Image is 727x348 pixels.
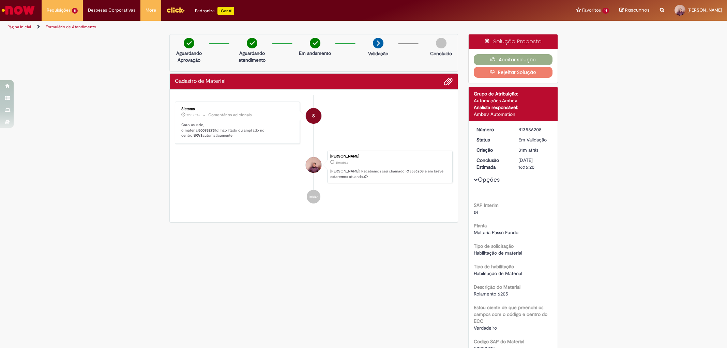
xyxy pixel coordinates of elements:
[436,38,446,48] img: img-circle-grey.png
[444,77,453,86] button: Adicionar anexos
[335,161,348,165] time: 01/10/2025 14:16:12
[7,24,31,30] a: Página inicial
[184,38,194,48] img: check-circle-green.png
[146,7,156,14] span: More
[474,67,552,78] button: Rejeitar Solução
[474,250,522,256] span: Habilitação de material
[88,7,135,14] span: Despesas Corporativas
[172,50,206,63] p: Aguardando Aprovação
[602,8,609,14] span: 14
[208,112,252,118] small: Comentários adicionais
[518,147,538,153] time: 01/10/2025 14:16:12
[5,21,480,33] ul: Trilhas de página
[175,151,453,183] li: Diogo Goncalves De Lima
[181,107,295,111] div: Sistema
[518,126,550,133] div: R13586208
[1,3,36,17] img: ServiceNow
[198,128,215,133] b: 50093273
[474,284,520,290] b: Descrição do Material
[518,147,538,153] span: 31m atrás
[471,157,513,170] dt: Conclusão Estimada
[474,291,508,297] span: Rolamento 6205
[474,270,522,276] span: Habilitação de Material
[299,50,331,57] p: Em andamento
[47,7,71,14] span: Requisições
[72,8,78,14] span: 8
[474,209,479,215] span: s4
[474,304,547,324] b: Estou ciente de que preenchi os campos com o código e centro do ECC
[518,147,550,153] div: 01/10/2025 14:16:12
[195,7,234,15] div: Padroniza
[236,50,269,63] p: Aguardando atendimento
[582,7,601,14] span: Favoritos
[306,157,321,173] div: Diogo Goncalves De Lima
[368,50,388,57] p: Validação
[166,5,185,15] img: click_logo_yellow_360x200.png
[471,126,513,133] dt: Número
[474,223,487,229] b: Planta
[474,243,514,249] b: Tipo de solicitação
[330,154,449,158] div: [PERSON_NAME]
[471,147,513,153] dt: Criação
[181,122,295,138] p: Caro usuário, o material foi habilitado ou ampliado no centro: automaticamente
[474,325,497,331] span: Verdadeiro
[687,7,722,13] span: [PERSON_NAME]
[469,34,558,49] div: Solução Proposta
[474,54,552,65] button: Aceitar solução
[373,38,383,48] img: arrow-next.png
[186,113,200,117] span: 27m atrás
[619,7,650,14] a: Rascunhos
[310,38,320,48] img: check-circle-green.png
[474,338,524,345] b: Codigo SAP do Material
[306,108,321,124] div: System
[471,136,513,143] dt: Status
[518,157,550,170] div: [DATE] 16:16:20
[175,95,453,211] ul: Histórico de tíquete
[330,169,449,179] p: [PERSON_NAME]! Recebemos seu chamado R13586208 e em breve estaremos atuando.
[247,38,257,48] img: check-circle-green.png
[474,104,552,111] div: Analista responsável:
[335,161,348,165] span: 31m atrás
[474,90,552,97] div: Grupo de Atribuição:
[194,133,202,138] b: BRV8
[474,111,552,118] div: Ambev Automation
[474,202,499,208] b: SAP Interim
[625,7,650,13] span: Rascunhos
[430,50,452,57] p: Concluído
[474,229,518,236] span: Maltaria Passo Fundo
[518,136,550,143] div: Em Validação
[312,108,315,124] span: S
[186,113,200,117] time: 01/10/2025 14:20:00
[175,78,226,85] h2: Cadastro de Material Histórico de tíquete
[474,97,552,104] div: Automações Ambev
[46,24,96,30] a: Formulário de Atendimento
[474,263,514,270] b: Tipo de habilitação
[217,7,234,15] p: +GenAi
